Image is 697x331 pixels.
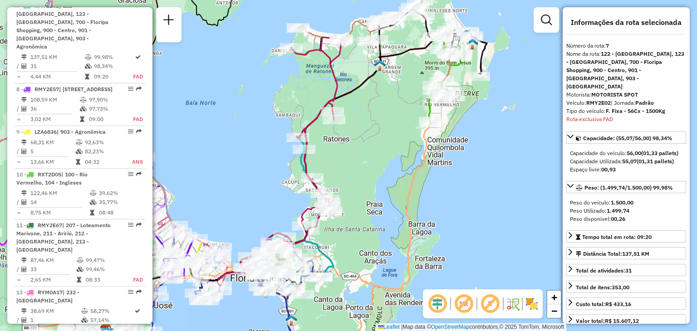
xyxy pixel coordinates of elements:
em: Opções [128,289,133,295]
i: Distância Total [21,140,27,145]
strong: 56,00 [627,150,641,156]
i: Tempo total em rota [80,117,84,122]
span: 9 - [16,128,106,135]
td: = [16,208,21,217]
td: 99,98% [93,53,133,62]
i: Distância Total [21,308,27,314]
i: Tempo total em rota [85,74,89,79]
span: RMY2E67 [38,222,62,229]
td: 98,34% [93,62,133,71]
span: − [551,305,557,316]
i: % de utilização da cubagem [85,63,92,69]
td: 33 [30,265,76,274]
a: Nova sessão e pesquisa [160,11,178,31]
td: 99,46% [85,265,123,274]
td: 1 [30,316,81,325]
td: 97,90% [88,95,124,104]
strong: 1.500,00 [611,199,633,206]
em: Rota exportada [136,129,142,134]
a: Distância Total:137,51 KM [566,247,686,259]
td: 04:32 [84,157,122,166]
a: Custo total:R$ 433,16 [566,297,686,310]
td: 122,46 KM [30,189,89,198]
i: % de utilização da cubagem [77,267,83,272]
td: 36 [30,104,79,113]
i: % de utilização da cubagem [81,317,88,323]
i: % de utilização do peso [90,190,97,196]
span: | 207 - Loteamento Marivone, 211 - Aririú, 212 - [GEOGRAPHIC_DATA], 213 - [GEOGRAPHIC_DATA] [16,222,111,253]
i: Tempo total em rota [76,159,80,165]
span: | 100 - Rio Vermelho, 104 - Ingleses [16,171,88,186]
strong: (01,31 pallets) [637,158,674,165]
div: Nome da rota: [566,50,686,91]
td: FAD [133,72,143,81]
div: Capacidade do veículo: [570,149,682,157]
td: / [16,62,21,71]
i: Distância Total [21,190,27,196]
a: Total de atividades:31 [566,264,686,276]
i: Tempo total em rota [90,210,94,215]
strong: 55,07 [622,158,637,165]
span: 8 - [16,86,113,92]
div: Veículo: [566,99,686,107]
span: 13 - [16,289,79,304]
td: 09:00 [88,115,124,124]
strong: RMY2E02 [586,99,611,106]
span: Exibir rótulo [479,293,501,315]
img: Ilha Centro [286,282,298,293]
span: | 903 - Agronômica [57,128,106,135]
i: Total de Atividades [21,267,27,272]
i: % de utilização da cubagem [90,200,97,205]
td: 97,73% [88,104,124,113]
div: Custo total: [576,300,631,308]
em: Rota exportada [136,289,142,295]
strong: R$ 433,16 [605,301,631,307]
td: 92,63% [84,138,122,147]
td: 2,65 KM [30,275,76,284]
td: = [16,115,21,124]
span: Exibir NR [453,293,475,315]
em: Opções [128,222,133,228]
div: Motorista: [566,91,686,99]
i: Distância Total [21,54,27,60]
td: FAD [123,275,143,284]
span: RMY2E57 [34,86,59,92]
a: Tempo total em rota: 09:20 [566,230,686,243]
span: 7 - [16,2,108,50]
strong: 00,93 [601,166,616,173]
strong: R$ 15.607,12 [605,317,639,324]
strong: Padrão [635,99,654,106]
em: Rota exportada [136,222,142,228]
i: % de utilização do peso [76,140,83,145]
strong: 00,26 [611,215,625,222]
span: RYM0A17 [38,289,63,296]
td: 58,27% [90,307,132,316]
span: Total de atividades: [576,267,632,274]
td: 3,02 KM [30,115,79,124]
div: Valor total: [576,317,639,325]
div: Map data © contributors,© 2025 TomTom, Microsoft [376,323,566,331]
a: Leaflet [378,324,400,330]
span: 11 - [16,222,111,253]
td: 39,62% [98,189,142,198]
i: % de utilização do peso [80,97,87,102]
span: | 232 - [GEOGRAPHIC_DATA] [16,289,79,304]
td: 108,59 KM [30,95,79,104]
a: Total de itens:353,00 [566,281,686,293]
a: Capacidade: (55,07/56,00) 98,34% [566,131,686,144]
img: PA Ilha [461,29,472,41]
div: Espaço livre: [570,165,682,174]
em: Rota exportada [136,86,142,92]
span: + [551,292,557,303]
i: % de utilização da cubagem [80,106,87,112]
div: Peso Utilizado: [570,207,682,215]
i: % de utilização do peso [85,54,92,60]
strong: 1.499,74 [607,207,629,214]
div: Número da rota: [566,42,686,50]
a: Exibir filtros [537,11,555,29]
td: ANS [122,157,143,166]
td: 82,23% [84,147,122,156]
i: Distância Total [21,97,27,102]
div: Peso: (1.499,74/1.500,00) 99,98% [566,195,686,227]
i: Total de Atividades [21,149,27,154]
